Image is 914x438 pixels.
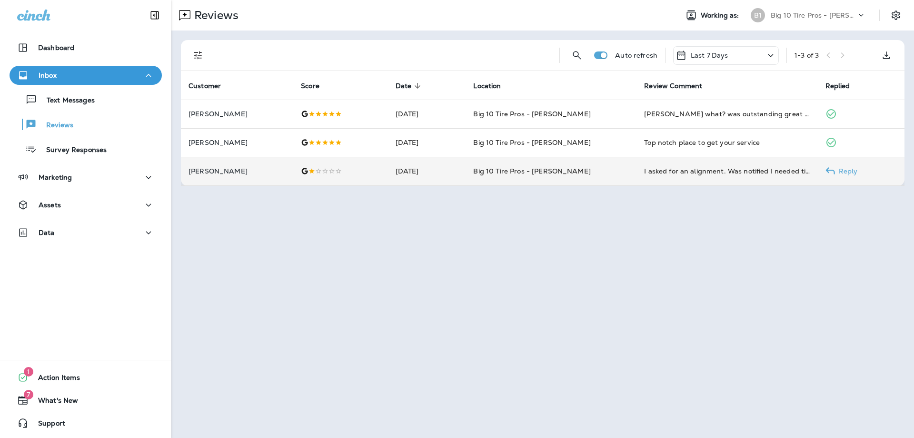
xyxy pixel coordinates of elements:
p: Last 7 Days [691,51,728,59]
p: Big 10 Tire Pros - [PERSON_NAME] [771,11,856,19]
p: Reply [835,167,858,175]
button: Text Messages [10,90,162,110]
td: [DATE] [388,100,466,128]
span: Customer [189,82,221,90]
button: Search Reviews [567,46,586,65]
button: Marketing [10,168,162,187]
button: Filters [189,46,208,65]
span: Big 10 Tire Pros - [PERSON_NAME] [473,167,590,175]
div: Top notch place to get your service [644,138,810,147]
span: Action Items [29,374,80,385]
div: B1 [751,8,765,22]
button: Survey Responses [10,139,162,159]
span: Review Comment [644,81,715,90]
p: Reviews [190,8,238,22]
span: Big 10 Tire Pros - [PERSON_NAME] [473,110,590,118]
span: Replied [825,82,850,90]
p: Auto refresh [615,51,657,59]
button: Collapse Sidebar [141,6,168,25]
div: 1 - 3 of 3 [795,51,819,59]
p: Dashboard [38,44,74,51]
p: [PERSON_NAME] [189,110,286,118]
p: Marketing [39,173,72,181]
button: Data [10,223,162,242]
span: Location [473,81,513,90]
td: [DATE] [388,128,466,157]
span: Working as: [701,11,741,20]
span: Date [396,81,424,90]
button: Reviews [10,114,162,134]
button: Settings [887,7,904,24]
button: Support [10,414,162,433]
span: What's New [29,397,78,408]
span: Score [301,81,332,90]
div: Tasha what? was outstanding great work. I would recommend you guys to anyone go Tasha [644,109,810,119]
span: Customer [189,81,233,90]
div: I asked for an alignment. Was notified I needed tie rod ends quoted for 700 dollars. I declined t... [644,166,810,176]
p: Data [39,229,55,236]
span: Date [396,82,412,90]
span: 7 [24,390,33,399]
span: Support [29,419,65,431]
span: Location [473,82,501,90]
button: Export as CSV [877,46,896,65]
button: Assets [10,195,162,214]
p: Survey Responses [37,146,107,155]
p: Reviews [37,121,73,130]
span: Big 10 Tire Pros - [PERSON_NAME] [473,138,590,147]
span: Review Comment [644,82,702,90]
p: [PERSON_NAME] [189,139,286,146]
td: [DATE] [388,157,466,185]
p: Assets [39,201,61,209]
span: Replied [825,81,863,90]
button: 1Action Items [10,368,162,387]
span: Score [301,82,319,90]
button: 7What's New [10,391,162,410]
p: Inbox [39,71,57,79]
p: [PERSON_NAME] [189,167,286,175]
span: 1 [24,367,33,377]
p: Text Messages [37,96,95,105]
button: Inbox [10,66,162,85]
button: Dashboard [10,38,162,57]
